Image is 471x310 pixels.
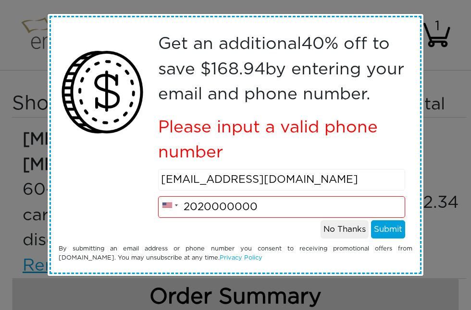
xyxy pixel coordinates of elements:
[158,119,378,161] span: Please input a valid phone number
[56,46,149,138] img: money2.png
[159,193,181,218] div: United States: +1
[158,196,406,218] input: Phone
[371,220,405,238] button: Submit
[158,169,406,191] input: Email
[51,244,420,262] div: By submitting an email address or phone number you consent to receiving promotional offers from [...
[220,255,262,261] a: Privacy Policy
[158,32,406,107] p: Get an additional % off to save $ by entering your email and phone number.
[211,61,265,78] span: 168.94
[301,36,324,52] span: 40
[321,220,369,238] button: No Thanks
